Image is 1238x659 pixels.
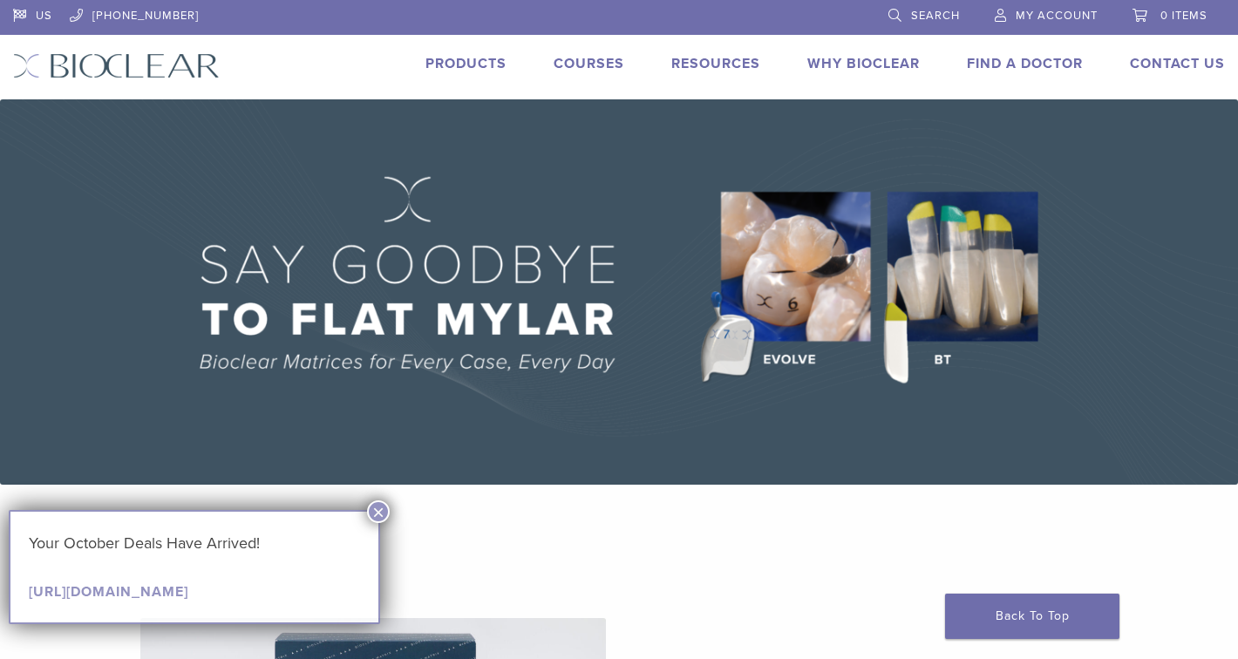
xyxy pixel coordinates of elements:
[671,55,760,72] a: Resources
[1160,9,1207,23] span: 0 items
[911,9,960,23] span: Search
[425,55,507,72] a: Products
[554,55,624,72] a: Courses
[807,55,920,72] a: Why Bioclear
[13,53,220,78] img: Bioclear
[1130,55,1225,72] a: Contact Us
[29,583,188,601] a: [URL][DOMAIN_NAME]
[29,530,360,556] p: Your October Deals Have Arrived!
[967,55,1083,72] a: Find A Doctor
[945,594,1119,639] a: Back To Top
[1016,9,1098,23] span: My Account
[367,500,390,523] button: Close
